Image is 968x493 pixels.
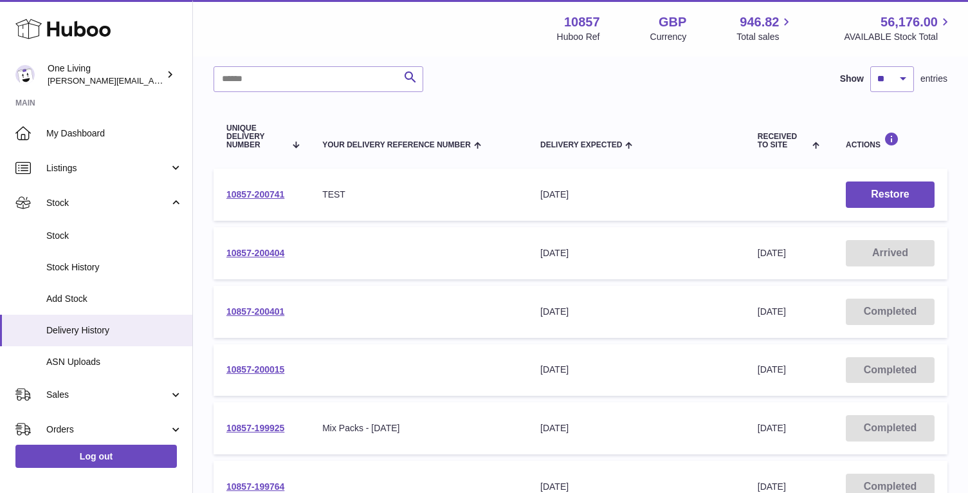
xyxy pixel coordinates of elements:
span: Stock [46,197,169,209]
span: Stock [46,230,183,242]
div: [DATE] [540,306,732,318]
span: [PERSON_NAME][EMAIL_ADDRESS][DOMAIN_NAME] [48,75,258,86]
a: 10857-200741 [226,189,284,200]
span: Delivery History [46,324,183,337]
div: Huboo Ref [557,31,600,43]
a: 10857-200401 [226,306,284,317]
label: Show [840,73,864,85]
span: 946.82 [740,14,779,31]
div: TEST [322,189,515,201]
span: [DATE] [758,248,786,258]
div: Currency [650,31,687,43]
div: One Living [48,62,163,87]
div: [DATE] [540,481,732,493]
span: entries [920,73,947,85]
div: [DATE] [540,364,732,376]
a: 10857-199925 [226,423,284,433]
a: 56,176.00 AVAILABLE Stock Total [844,14,953,43]
span: Delivery Expected [540,141,622,149]
a: Log out [15,445,177,468]
span: ASN Uploads [46,356,183,368]
span: [DATE] [758,364,786,375]
div: Mix Packs - [DATE] [322,422,515,434]
strong: 10857 [564,14,600,31]
span: AVAILABLE Stock Total [844,31,953,43]
span: Orders [46,423,169,436]
button: Restore [846,181,935,208]
div: Actions [846,132,935,149]
span: Your Delivery Reference Number [322,141,471,149]
div: [DATE] [540,247,732,259]
a: 946.82 Total sales [736,14,794,43]
span: [DATE] [758,423,786,433]
span: Received to Site [758,133,809,149]
strong: GBP [659,14,686,31]
div: [DATE] [540,189,732,201]
span: [DATE] [758,481,786,492]
a: 10857-199764 [226,481,284,492]
span: Unique Delivery Number [226,124,286,150]
img: Jessica@oneliving.com [15,65,35,84]
span: My Dashboard [46,127,183,140]
span: Sales [46,389,169,401]
div: [DATE] [540,422,732,434]
span: Total sales [736,31,794,43]
a: 10857-200404 [226,248,284,258]
span: Listings [46,162,169,174]
span: 56,176.00 [881,14,938,31]
span: [DATE] [758,306,786,317]
span: Stock History [46,261,183,274]
span: Add Stock [46,293,183,305]
a: 10857-200015 [226,364,284,375]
